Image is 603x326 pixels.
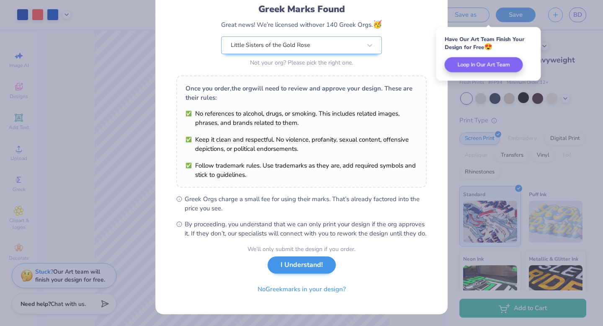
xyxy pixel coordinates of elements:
div: Once you order, the org will need to review and approve your design. These are their rules: [186,84,417,102]
li: Follow trademark rules. Use trademarks as they are, add required symbols and stick to guidelines. [186,161,417,179]
span: 😍 [484,42,492,52]
li: No references to alcohol, drugs, or smoking. This includes related images, phrases, and brands re... [186,109,417,127]
div: Not your org? Please pick the right one. [221,58,382,67]
span: Greek Orgs charge a small fee for using their marks. That’s already factored into the price you see. [185,194,427,213]
span: 🥳 [373,19,382,29]
div: Have Our Art Team Finish Your Design for Free [445,36,533,51]
li: Keep it clean and respectful. No violence, profanity, sexual content, offensive depictions, or po... [186,135,417,153]
div: Greek Marks Found [221,3,382,16]
div: We’ll only submit the design if you order. [247,245,356,254]
div: Great news! We’re licensed with over 140 Greek Orgs. [221,19,382,30]
button: NoGreekmarks in your design? [250,281,353,298]
button: I Understand! [268,256,336,274]
span: By proceeding, you understand that we can only print your design if the org approves it. If they ... [185,220,427,238]
button: Loop In Our Art Team [445,57,523,72]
